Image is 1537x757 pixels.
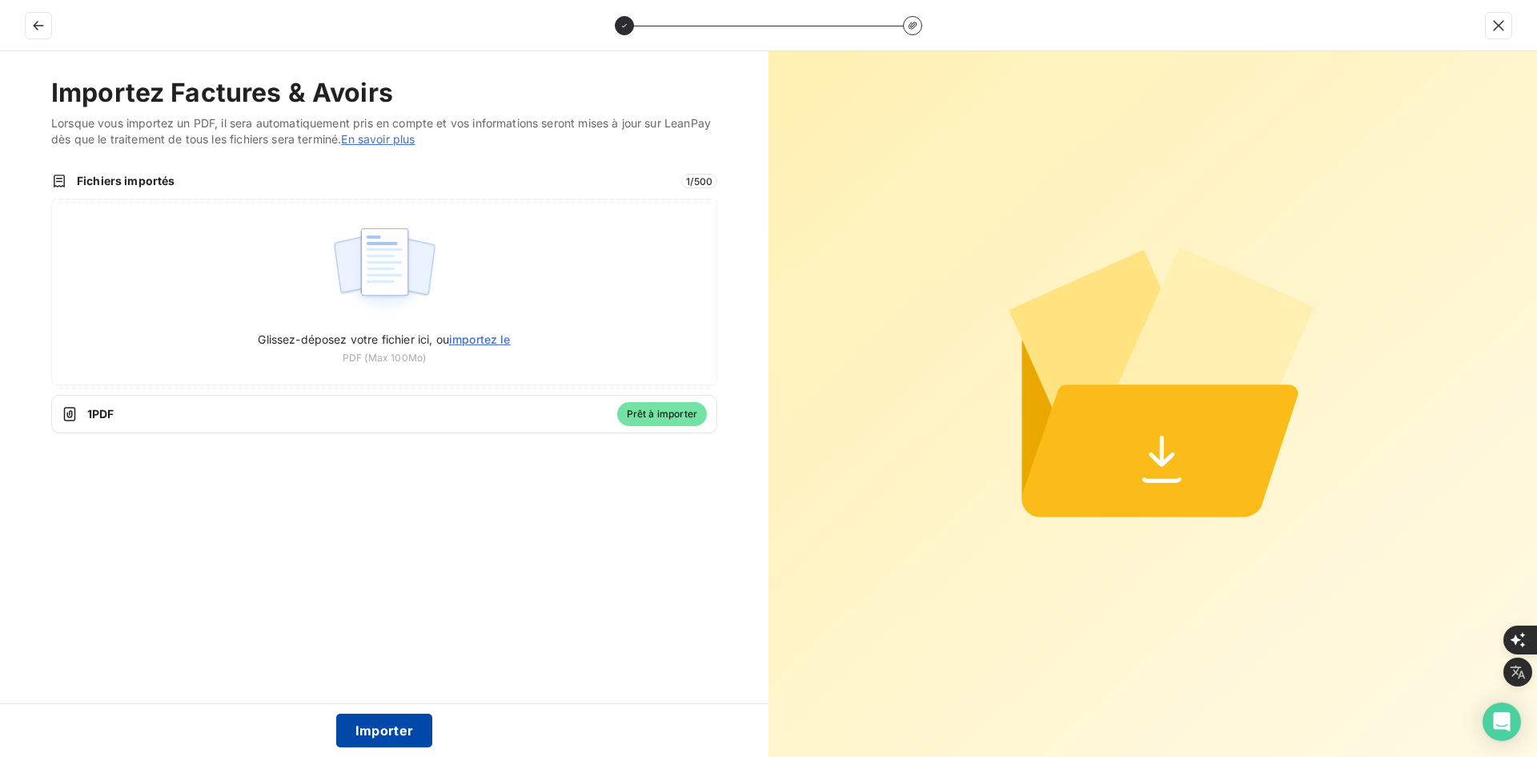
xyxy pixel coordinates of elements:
[341,132,415,146] a: En savoir plus
[449,332,511,346] span: importez le
[77,173,672,189] span: Fichiers importés
[1483,703,1521,741] div: Open Intercom Messenger
[336,714,433,747] button: Importer
[87,406,608,422] span: 1 PDF
[681,174,717,188] span: 1 / 500
[331,219,438,321] img: illustration
[51,115,717,147] span: Lorsque vous importez un PDF, il sera automatiquement pris en compte et vos informations seront m...
[343,351,426,365] span: PDF (Max 100Mo)
[51,77,717,109] h2: Importez Factures & Avoirs
[617,402,707,426] span: Prêt à importer
[258,332,510,346] span: Glissez-déposez votre fichier ici, ou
